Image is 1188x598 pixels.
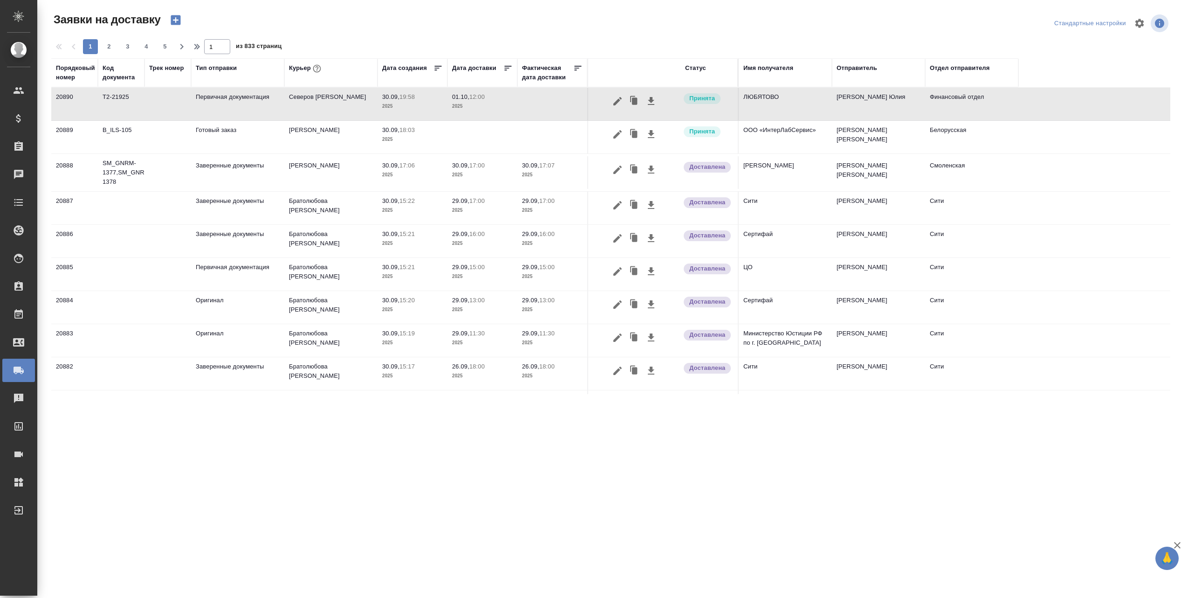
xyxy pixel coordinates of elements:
[469,363,485,370] p: 18:00
[643,362,659,380] button: Скачать
[452,371,513,381] p: 2025
[832,225,925,257] td: [PERSON_NAME]
[683,263,733,275] div: Документы доставлены, фактическая дата доставки проставиться автоматически
[625,263,643,280] button: Клонировать
[539,297,555,304] p: 13:00
[522,264,539,271] p: 29.09,
[743,63,793,73] div: Имя получателя
[1155,547,1179,570] button: 🙏
[51,258,98,291] td: 20885
[452,330,469,337] p: 29.09,
[51,225,98,257] td: 20886
[522,363,539,370] p: 26.09,
[1128,12,1151,35] span: Настроить таблицу
[1151,14,1170,32] span: Посмотреть информацию
[469,264,485,271] p: 15:00
[610,329,625,347] button: Редактировать
[689,330,725,340] p: Доставлена
[832,390,925,423] td: [PERSON_NAME]
[625,229,643,247] button: Клонировать
[98,88,144,120] td: Т2-21925
[51,88,98,120] td: 20890
[739,258,832,291] td: ЦО
[284,390,378,423] td: Братолюбова [PERSON_NAME]
[739,225,832,257] td: Сертифай
[739,121,832,153] td: ООО «ИнтерЛабСервис»
[191,156,284,189] td: Заверенные документы
[739,357,832,390] td: Сити
[925,88,1018,120] td: Финансовый отдел
[382,102,443,111] p: 2025
[522,162,539,169] p: 30.09,
[625,296,643,313] button: Клонировать
[149,63,184,73] div: Трек номер
[382,338,443,348] p: 2025
[382,330,399,337] p: 30.09,
[539,264,555,271] p: 15:00
[643,229,659,247] button: Скачать
[382,297,399,304] p: 30.09,
[469,162,485,169] p: 17:00
[102,42,117,51] span: 2
[689,231,725,240] p: Доставлена
[689,127,715,136] p: Принята
[739,192,832,224] td: Сити
[452,63,496,73] div: Дата доставки
[452,230,469,237] p: 29.09,
[399,297,415,304] p: 15:20
[1052,16,1128,31] div: split button
[1159,549,1175,568] span: 🙏
[382,170,443,180] p: 2025
[452,305,513,314] p: 2025
[832,192,925,224] td: [PERSON_NAME]
[284,258,378,291] td: Братолюбова [PERSON_NAME]
[539,162,555,169] p: 17:07
[469,93,485,100] p: 12:00
[522,170,583,180] p: 2025
[522,297,539,304] p: 29.09,
[610,263,625,280] button: Редактировать
[689,264,725,273] p: Доставлена
[56,63,95,82] div: Порядковый номер
[739,390,832,423] td: Сертифай
[683,125,733,138] div: Курьер назначен
[51,156,98,189] td: 20888
[51,192,98,224] td: 20887
[522,239,583,248] p: 2025
[51,357,98,390] td: 20882
[689,297,725,306] p: Доставлена
[469,197,485,204] p: 17:00
[191,390,284,423] td: Заверенные документы
[925,156,1018,189] td: Смоленская
[643,263,659,280] button: Скачать
[399,264,415,271] p: 15:21
[625,196,643,214] button: Клонировать
[539,230,555,237] p: 16:00
[399,126,415,133] p: 18:03
[382,371,443,381] p: 2025
[832,357,925,390] td: [PERSON_NAME]
[625,329,643,347] button: Клонировать
[399,363,415,370] p: 15:17
[284,291,378,324] td: Братолюбова [PERSON_NAME]
[683,229,733,242] div: Документы доставлены, фактическая дата доставки проставиться автоматически
[643,329,659,347] button: Скачать
[539,363,555,370] p: 18:00
[610,362,625,380] button: Редактировать
[685,63,706,73] div: Статус
[382,93,399,100] p: 30.09,
[382,272,443,281] p: 2025
[98,121,144,153] td: B_ILS-105
[469,230,485,237] p: 16:00
[452,93,469,100] p: 01.10,
[930,63,989,73] div: Отдел отправителя
[139,42,154,51] span: 4
[399,230,415,237] p: 15:21
[610,161,625,179] button: Редактировать
[689,162,725,172] p: Доставлена
[191,324,284,357] td: Оригинал
[191,121,284,153] td: Готовый заказ
[311,63,323,75] button: При выборе курьера статус заявки автоматически поменяется на «Принята»
[739,88,832,120] td: ЛЮБЯТОВО
[289,63,323,75] div: Курьер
